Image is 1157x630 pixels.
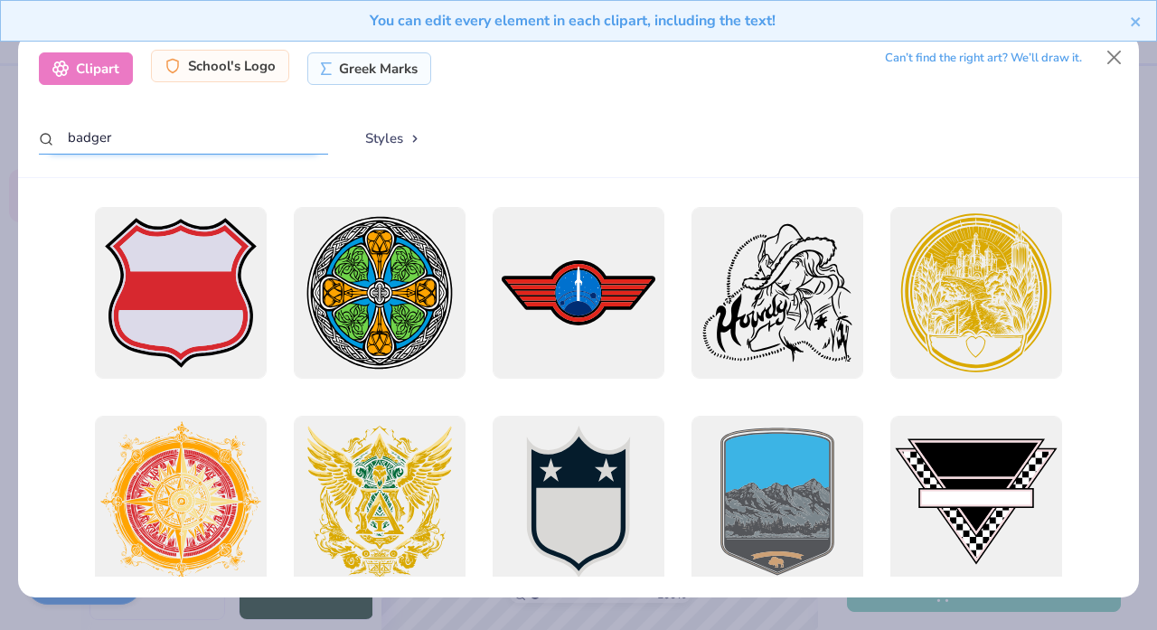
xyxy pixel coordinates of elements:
[346,121,440,155] button: Styles
[39,52,133,85] div: Clipart
[1097,41,1132,75] button: Close
[885,42,1082,74] div: Can’t find the right art? We’ll draw it.
[39,121,328,155] input: Search by name
[151,50,289,82] div: School's Logo
[14,10,1130,32] div: You can edit every element in each clipart, including the text!
[307,52,431,85] div: Greek Marks
[1130,10,1143,32] button: close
